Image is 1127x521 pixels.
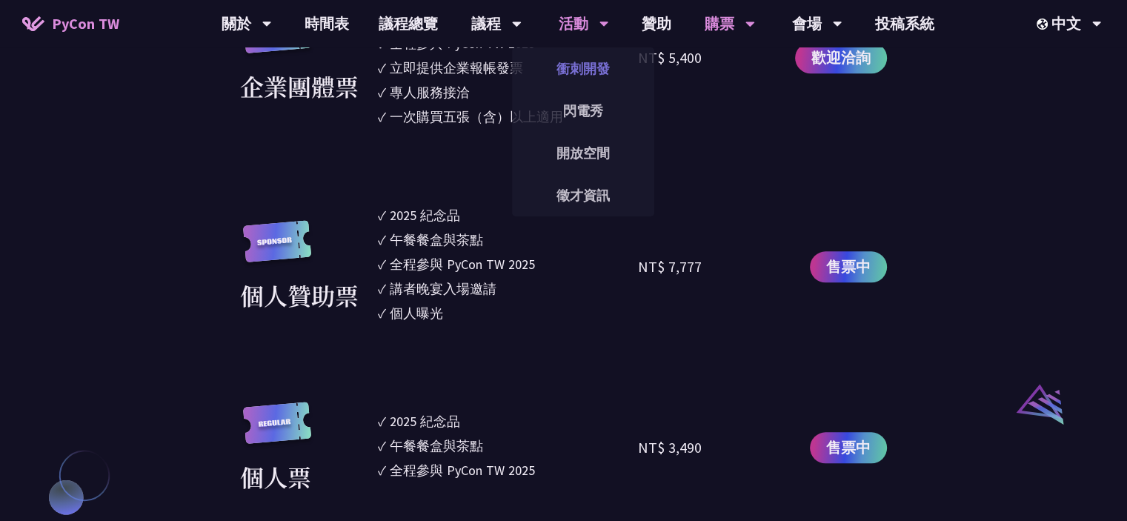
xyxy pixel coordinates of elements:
[390,411,460,431] div: 2025 紀念品
[378,205,639,225] li: ✓
[390,254,535,274] div: 全程參與 PyCon TW 2025
[826,437,871,459] span: 售票中
[512,93,654,128] a: 閃電秀
[810,432,887,463] a: 售票中
[390,460,535,480] div: 全程參與 PyCon TW 2025
[390,230,483,250] div: 午餐餐盒與茶點
[378,107,639,127] li: ✓
[390,58,523,78] div: 立即提供企業報帳發票
[1037,19,1051,30] img: Locale Icon
[7,5,134,42] a: PyCon TW
[826,256,871,278] span: 售票中
[390,205,460,225] div: 2025 紀念品
[378,279,639,299] li: ✓
[240,277,359,313] div: 個人贊助票
[512,51,654,86] a: 衝刺開發
[378,303,639,323] li: ✓
[240,402,314,459] img: regular.8f272d9.svg
[378,436,639,456] li: ✓
[795,42,887,73] a: 歡迎洽詢
[378,460,639,480] li: ✓
[390,279,496,299] div: 講者晚宴入場邀請
[390,436,483,456] div: 午餐餐盒與茶點
[638,437,702,459] div: NT$ 3,490
[240,459,311,494] div: 個人票
[378,58,639,78] li: ✓
[378,411,639,431] li: ✓
[378,254,639,274] li: ✓
[240,68,359,104] div: 企業團體票
[390,107,563,127] div: 一次購買五張（含）以上適用
[512,136,654,170] a: 開放空間
[390,82,470,102] div: 專人服務接洽
[638,47,702,69] div: NT$ 5,400
[378,82,639,102] li: ✓
[390,303,443,323] div: 個人曝光
[52,13,119,35] span: PyCon TW
[22,16,44,31] img: Home icon of PyCon TW 2025
[638,256,702,278] div: NT$ 7,777
[378,230,639,250] li: ✓
[810,251,887,282] a: 售票中
[512,178,654,213] a: 徵才資訊
[811,47,871,69] span: 歡迎洽詢
[240,220,314,277] img: sponsor.43e6a3a.svg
